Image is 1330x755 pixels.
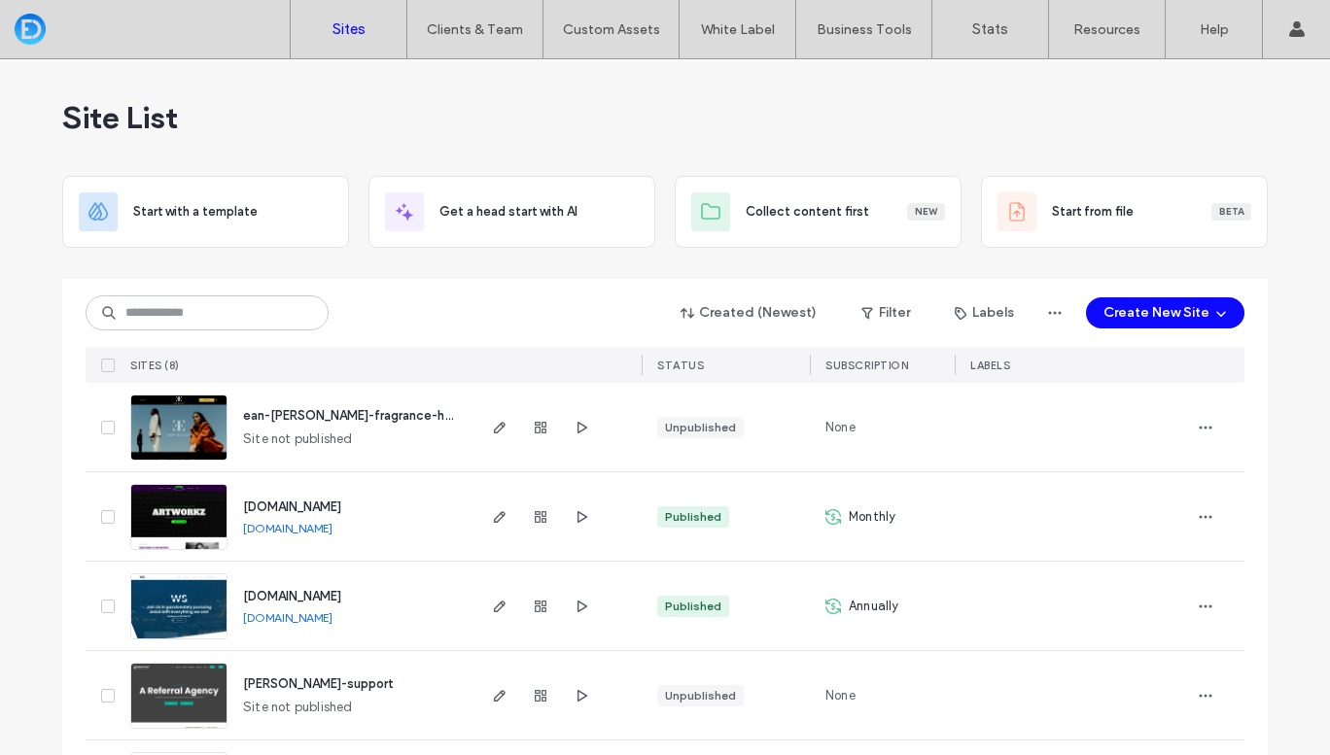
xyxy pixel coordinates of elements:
span: STATUS [657,359,704,372]
div: Unpublished [665,687,736,704]
a: [PERSON_NAME]-support [243,676,393,691]
label: Custom Assets [563,21,660,38]
label: Sites [332,20,366,38]
div: Published [665,598,721,615]
div: Get a head start with AI [368,176,655,248]
div: Start from fileBeta [981,176,1268,248]
div: Start with a template [62,176,349,248]
div: Unpublished [665,419,736,436]
label: Help [1200,21,1229,38]
a: ean-[PERSON_NAME]-fragrance-house [243,408,473,423]
span: Get a head start with AI [439,202,577,222]
button: Create New Site [1086,297,1244,328]
label: Stats [972,20,1008,38]
a: [DOMAIN_NAME] [243,499,341,514]
div: Collect content firstNew [675,176,962,248]
span: Site List [62,98,178,137]
button: Labels [937,297,1032,328]
span: Site not published [243,429,353,449]
div: New [907,203,945,221]
span: Site not published [243,698,353,717]
label: Clients & Team [427,21,523,38]
div: Published [665,508,721,526]
label: Resources [1073,21,1140,38]
button: Created (Newest) [664,297,834,328]
span: Monthly [849,507,895,527]
a: [DOMAIN_NAME] [243,589,341,603]
label: Business Tools [817,21,912,38]
a: [DOMAIN_NAME] [243,521,332,535]
span: Start with a template [133,202,258,222]
div: Beta [1211,203,1251,221]
span: Annually [849,597,899,616]
button: Filter [842,297,929,328]
label: White Label [701,21,775,38]
span: LABELS [970,359,1010,372]
span: SUBSCRIPTION [825,359,908,372]
span: None [825,418,856,437]
span: None [825,686,856,705]
a: [DOMAIN_NAME] [243,610,332,625]
span: SITES (8) [130,359,180,372]
span: Collect content first [746,202,869,222]
span: Start from file [1052,202,1134,222]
